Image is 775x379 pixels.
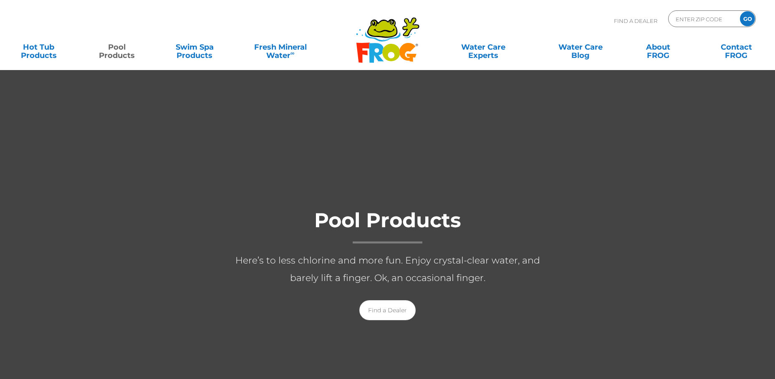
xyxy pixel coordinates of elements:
input: Zip Code Form [675,13,731,25]
a: Hot TubProducts [8,39,69,55]
a: AboutFROG [628,39,689,55]
a: Swim SpaProducts [164,39,225,55]
a: Water CareBlog [550,39,611,55]
a: ContactFROG [706,39,767,55]
a: Find a Dealer [359,300,416,320]
sup: ∞ [290,50,295,56]
p: Here’s to less chlorine and more fun. Enjoy crystal-clear water, and barely lift a finger. Ok, an... [221,252,555,287]
input: GO [740,11,755,26]
a: PoolProducts [86,39,147,55]
a: Fresh MineralWater∞ [242,39,318,55]
h1: Pool Products [221,209,555,243]
p: Find A Dealer [614,10,657,31]
a: Water CareExperts [434,39,533,55]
